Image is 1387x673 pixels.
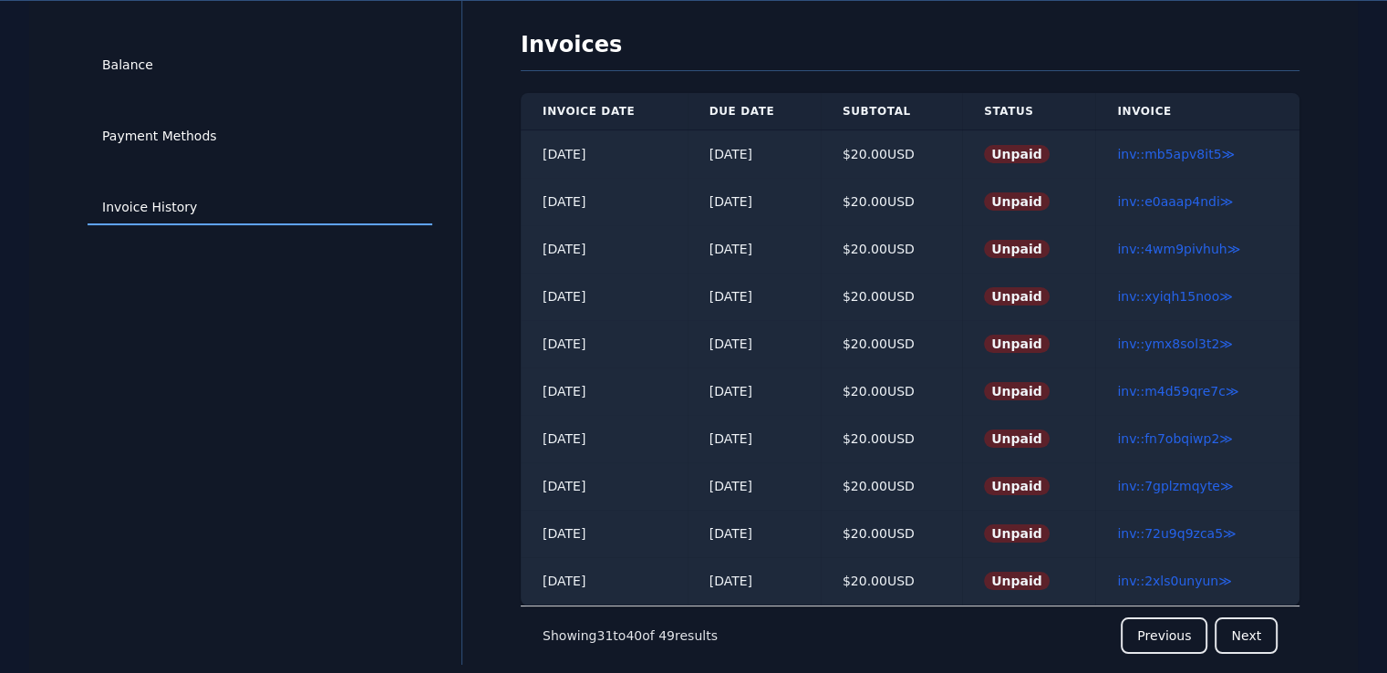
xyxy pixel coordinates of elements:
[688,273,821,320] td: [DATE]
[521,606,1299,665] nav: Pagination
[984,382,1050,400] span: Unpaid
[688,368,821,415] td: [DATE]
[1095,93,1299,130] th: Invoice
[843,430,940,448] div: $ 20.00 USD
[843,287,940,305] div: $ 20.00 USD
[88,191,432,225] a: Invoice History
[543,626,718,645] p: Showing to of results
[688,130,821,179] td: [DATE]
[88,48,432,83] a: Balance
[1117,431,1233,446] a: inv::fn7obqiwp2≫
[688,510,821,557] td: [DATE]
[521,557,688,606] td: [DATE]
[984,240,1050,258] span: Unpaid
[984,287,1050,305] span: Unpaid
[688,415,821,462] td: [DATE]
[843,240,940,258] div: $ 20.00 USD
[821,93,962,130] th: Subtotal
[1121,617,1207,654] button: Previous
[984,335,1050,353] span: Unpaid
[626,628,642,643] span: 40
[658,628,675,643] span: 49
[1117,336,1233,351] a: inv::ymx8sol3t2≫
[521,368,688,415] td: [DATE]
[521,415,688,462] td: [DATE]
[962,93,1095,130] th: Status
[843,335,940,353] div: $ 20.00 USD
[521,178,688,225] td: [DATE]
[1117,147,1235,161] a: inv::mb5apv8it5≫
[1117,526,1236,541] a: inv::72u9q9zca5≫
[688,178,821,225] td: [DATE]
[1117,242,1240,256] a: inv::4wm9pivhuh≫
[521,30,1299,71] h1: Invoices
[688,320,821,368] td: [DATE]
[984,145,1050,163] span: Unpaid
[521,93,688,130] th: Invoice Date
[843,382,940,400] div: $ 20.00 USD
[88,119,432,154] a: Payment Methods
[1117,289,1232,304] a: inv::xyiqh15noo≫
[1117,384,1238,399] a: inv::m4d59qre7c≫
[521,130,688,179] td: [DATE]
[688,557,821,606] td: [DATE]
[843,572,940,590] div: $ 20.00 USD
[843,477,940,495] div: $ 20.00 USD
[688,462,821,510] td: [DATE]
[843,192,940,211] div: $ 20.00 USD
[521,462,688,510] td: [DATE]
[1117,574,1231,588] a: inv::2xls0unyun≫
[521,273,688,320] td: [DATE]
[984,477,1050,495] span: Unpaid
[521,510,688,557] td: [DATE]
[1215,617,1278,654] button: Next
[521,225,688,273] td: [DATE]
[688,93,821,130] th: Due Date
[1117,479,1233,493] a: inv::7gplzmqyte≫
[984,430,1050,448] span: Unpaid
[843,524,940,543] div: $ 20.00 USD
[984,192,1050,211] span: Unpaid
[843,145,940,163] div: $ 20.00 USD
[984,524,1050,543] span: Unpaid
[1117,194,1233,209] a: inv::e0aaap4ndi≫
[984,572,1050,590] span: Unpaid
[521,320,688,368] td: [DATE]
[688,225,821,273] td: [DATE]
[596,628,613,643] span: 31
